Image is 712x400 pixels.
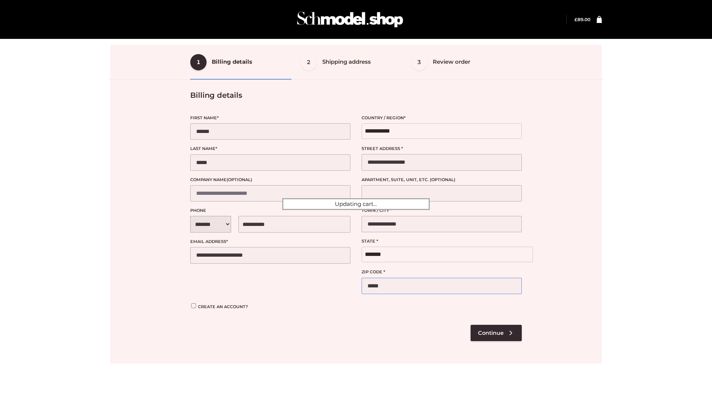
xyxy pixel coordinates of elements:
div: Updating cart... [282,198,430,210]
span: £ [574,17,577,22]
img: Schmodel Admin 964 [294,5,406,34]
a: £89.00 [574,17,590,22]
bdi: 89.00 [574,17,590,22]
